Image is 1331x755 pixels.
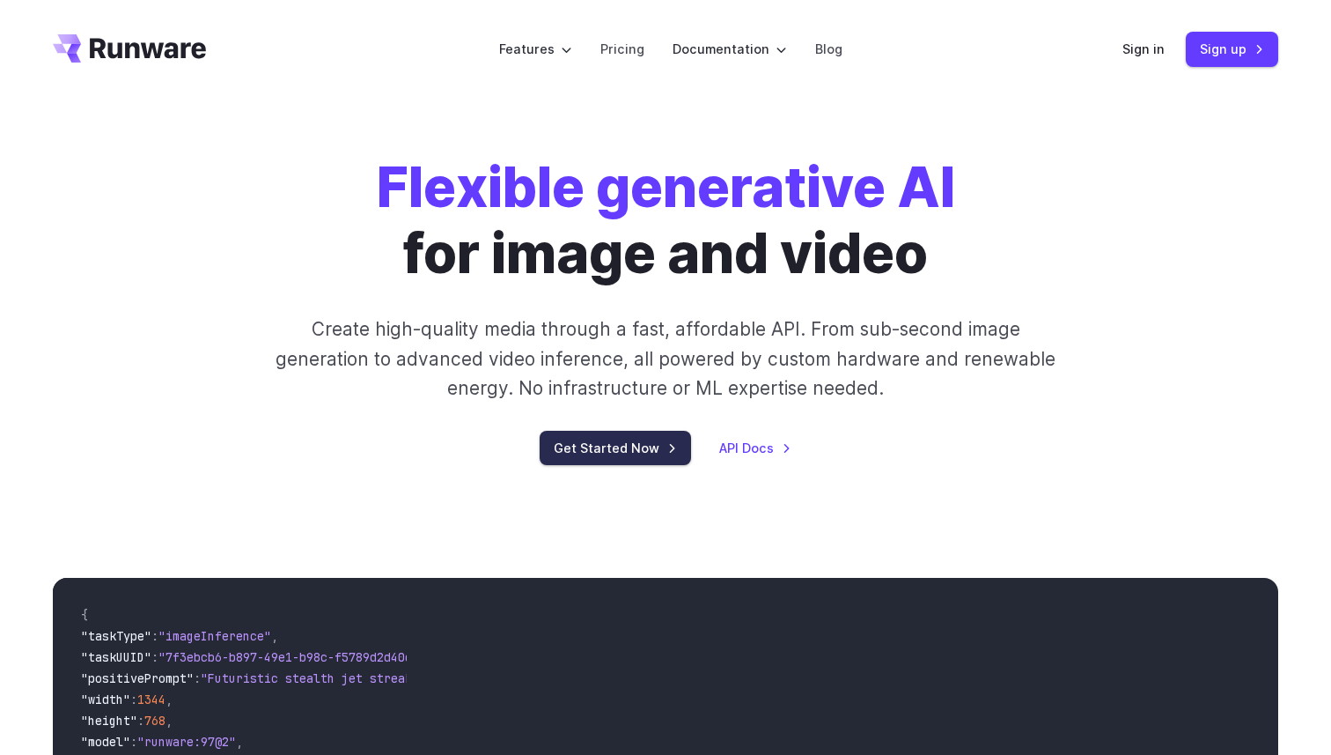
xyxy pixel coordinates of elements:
[600,39,644,59] a: Pricing
[53,34,206,63] a: Go to /
[137,692,165,707] span: 1344
[81,670,194,686] span: "positivePrompt"
[201,670,842,686] span: "Futuristic stealth jet streaking through a neon-lit cityscape with glowing purple exhaust"
[158,628,271,644] span: "imageInference"
[540,431,691,465] a: Get Started Now
[144,713,165,729] span: 768
[151,649,158,665] span: :
[165,713,173,729] span: ,
[271,628,278,644] span: ,
[81,713,137,729] span: "height"
[194,670,201,686] span: :
[815,39,842,59] a: Blog
[499,39,572,59] label: Features
[673,39,787,59] label: Documentation
[377,154,955,220] strong: Flexible generative AI
[1186,32,1278,66] a: Sign up
[130,734,137,750] span: :
[158,649,426,665] span: "7f3ebcb6-b897-49e1-b98c-f5789d2d40d7"
[1122,39,1165,59] a: Sign in
[81,628,151,644] span: "taskType"
[137,734,236,750] span: "runware:97@2"
[236,734,243,750] span: ,
[377,155,955,286] h1: for image and video
[719,438,791,458] a: API Docs
[81,607,88,623] span: {
[130,692,137,707] span: :
[151,628,158,644] span: :
[81,734,130,750] span: "model"
[81,692,130,707] span: "width"
[274,315,1058,403] p: Create high-quality media through a fast, affordable API. From sub-second image generation to adv...
[137,713,144,729] span: :
[165,692,173,707] span: ,
[81,649,151,665] span: "taskUUID"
